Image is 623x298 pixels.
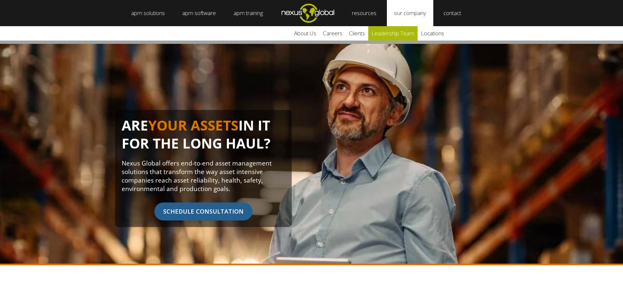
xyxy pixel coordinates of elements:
a: leadership team [368,26,418,41]
span: SCHEDULE CONSULTATION [154,202,252,220]
span: YOUR ASSETS [148,116,238,134]
h1: ARE IN IT FOR THE LONG HAUL? [122,116,285,159]
p: Nexus Global offers end-to-end asset management solutions that transform the way asset intensive ... [122,159,285,193]
a: about us [291,26,320,41]
a: clients [346,26,368,41]
a: careers [320,26,346,41]
a: locations [418,26,447,41]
